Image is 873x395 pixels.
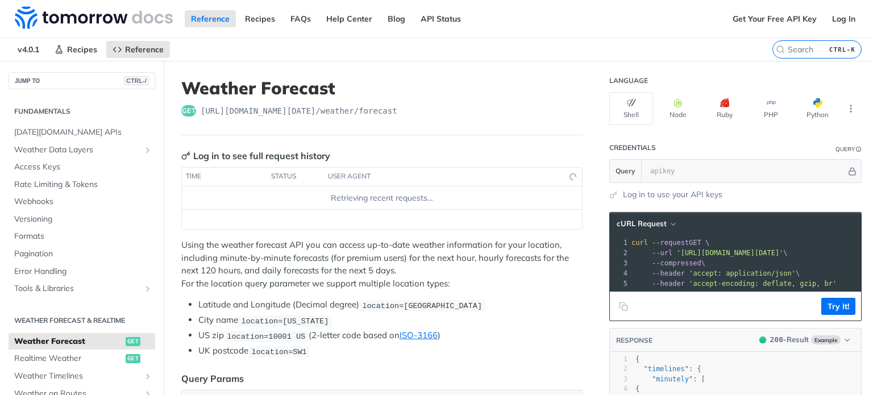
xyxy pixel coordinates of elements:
[631,259,705,267] span: \
[198,314,583,327] li: City name
[9,368,155,385] a: Weather TimelinesShow subpages for Weather Timelines
[631,239,709,247] span: GET \
[652,259,701,267] span: --compressed
[181,78,583,98] h1: Weather Forecast
[198,344,583,357] li: UK postcode
[609,143,656,152] div: Credentials
[835,145,855,153] div: Query
[613,218,679,230] button: cURL Request
[856,147,862,152] i: Information
[14,266,152,277] span: Error Handling
[610,375,627,384] div: 3
[776,45,785,54] svg: Search
[846,103,856,114] svg: More ellipsis
[185,10,236,27] a: Reference
[126,354,140,363] span: get
[610,384,627,394] div: 4
[362,301,482,310] span: location=[GEOGRAPHIC_DATA]
[9,350,155,367] a: Realtime Weatherget
[643,365,688,373] span: "timelines"
[652,375,693,383] span: "minutely"
[320,10,379,27] a: Help Center
[9,333,155,350] a: Weather Forecastget
[610,278,629,289] div: 5
[67,44,97,55] span: Recipes
[609,76,648,85] div: Language
[381,10,411,27] a: Blog
[610,160,642,182] button: Query
[125,44,164,55] span: Reference
[14,283,140,294] span: Tools & Libraries
[676,249,783,257] span: '[URL][DOMAIN_NAME][DATE]'
[796,92,839,125] button: Python
[652,239,689,247] span: --request
[610,248,629,258] div: 2
[610,258,629,268] div: 3
[610,355,627,364] div: 1
[14,144,140,156] span: Weather Data Layers
[835,145,862,153] div: QueryInformation
[251,347,306,356] span: location=SW1
[631,249,788,257] span: \
[826,44,858,55] kbd: CTRL-K
[15,6,173,29] img: Tomorrow.io Weather API Docs
[616,298,631,315] button: Copy to clipboard
[143,284,152,293] button: Show subpages for Tools & Libraries
[811,335,841,344] span: Example
[689,269,796,277] span: 'accept: application/json'
[181,372,244,385] div: Query Params
[143,372,152,381] button: Show subpages for Weather Timelines
[702,92,746,125] button: Ruby
[14,161,152,173] span: Access Keys
[623,189,722,201] a: Log in to use your API keys
[198,298,583,311] li: Latitude and Longitude (Decimal degree)
[652,280,685,288] span: --header
[635,385,639,393] span: {
[181,105,196,117] span: get
[324,168,559,186] th: user agent
[645,160,846,182] input: apikey
[9,280,155,297] a: Tools & LibrariesShow subpages for Tools & Libraries
[181,239,583,290] p: Using the weather forecast API you can access up-to-date weather information for your location, i...
[126,337,140,346] span: get
[124,76,149,85] span: CTRL-/
[826,10,862,27] a: Log In
[9,263,155,280] a: Error Handling
[726,10,823,27] a: Get Your Free API Key
[181,149,330,163] div: Log in to see full request history
[754,334,855,346] button: 200200-ResultExample
[9,142,155,159] a: Weather Data LayersShow subpages for Weather Data Layers
[241,317,329,325] span: location=[US_STATE]
[635,365,701,373] span: : {
[14,196,152,207] span: Webhooks
[9,246,155,263] a: Pagination
[201,105,397,117] span: https://api.tomorrow.io/v4/weather/forecast
[181,151,190,160] svg: Key
[14,214,152,225] span: Versioning
[9,315,155,326] h2: Weather Forecast & realtime
[48,41,103,58] a: Recipes
[9,228,155,245] a: Formats
[617,219,667,228] span: cURL Request
[9,211,155,228] a: Versioning
[610,268,629,278] div: 4
[9,72,155,89] button: JUMP TOCTRL-/
[635,375,705,383] span: : [
[267,168,324,186] th: status
[635,355,639,363] span: {
[239,10,281,27] a: Recipes
[616,166,635,176] span: Query
[14,248,152,260] span: Pagination
[9,193,155,210] a: Webhooks
[14,371,140,382] span: Weather Timelines
[227,332,305,340] span: location=10001 US
[631,269,800,277] span: \
[9,159,155,176] a: Access Keys
[609,92,653,125] button: Shell
[186,192,577,204] div: Retrieving recent requests…
[414,10,467,27] a: API Status
[652,269,685,277] span: --header
[770,334,809,346] div: - Result
[9,176,155,193] a: Rate Limiting & Tokens
[749,92,793,125] button: PHP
